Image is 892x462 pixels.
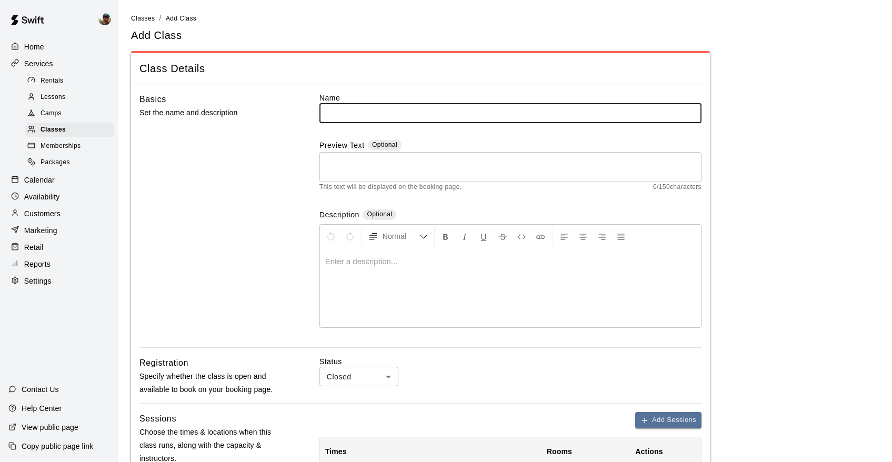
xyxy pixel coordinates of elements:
[139,370,286,396] p: Specify whether the class is open and available to book on your booking page.
[8,256,110,272] a: Reports
[25,89,118,105] a: Lessons
[574,227,592,246] button: Center Align
[8,206,110,222] a: Customers
[8,39,110,55] a: Home
[139,106,286,119] p: Set the name and description
[131,15,155,22] span: Classes
[25,74,114,88] div: Rentals
[22,422,78,433] p: View public page
[24,208,61,219] p: Customers
[139,412,176,426] h6: Sessions
[41,157,70,168] span: Packages
[41,125,66,135] span: Classes
[513,227,530,246] button: Insert Code
[131,14,155,22] a: Classes
[319,356,701,367] label: Status
[41,141,81,152] span: Memberships
[319,140,365,152] label: Preview Text
[8,239,110,255] a: Retail
[22,403,62,414] p: Help Center
[139,93,166,106] h6: Basics
[322,227,340,246] button: Undo
[131,13,879,24] nav: breadcrumb
[22,384,59,395] p: Contact Us
[456,227,474,246] button: Format Italics
[319,93,701,103] label: Name
[96,8,118,29] div: Ben Boykin
[22,441,93,451] p: Copy public page link
[653,182,701,193] span: 0 / 150 characters
[635,412,701,428] button: Add Sessions
[98,13,111,25] img: Ben Boykin
[24,192,60,202] p: Availability
[159,13,161,24] li: /
[437,227,455,246] button: Format Bold
[364,227,432,246] button: Formatting Options
[8,56,110,72] a: Services
[24,175,55,185] p: Calendar
[24,42,44,52] p: Home
[139,356,188,370] h6: Registration
[41,76,64,86] span: Rentals
[25,155,118,171] a: Packages
[24,225,57,236] p: Marketing
[341,227,359,246] button: Redo
[139,62,701,76] span: Class Details
[25,90,114,105] div: Lessons
[532,227,549,246] button: Insert Link
[24,242,44,253] p: Retail
[8,189,110,205] a: Availability
[593,227,611,246] button: Right Align
[319,209,359,222] label: Description
[25,123,114,137] div: Classes
[8,172,110,188] a: Calendar
[8,273,110,289] a: Settings
[24,58,53,69] p: Services
[367,210,392,218] span: Optional
[319,182,462,193] span: This text will be displayed on the booking page.
[41,92,66,103] span: Lessons
[24,276,52,286] p: Settings
[8,223,110,238] a: Marketing
[383,231,419,242] span: Normal
[25,155,114,170] div: Packages
[24,259,51,269] p: Reports
[25,73,118,89] a: Rentals
[475,227,493,246] button: Format Underline
[41,108,62,119] span: Camps
[555,227,573,246] button: Left Align
[25,122,118,138] a: Classes
[25,106,114,121] div: Camps
[612,227,630,246] button: Justify Align
[494,227,512,246] button: Format Strikethrough
[25,138,118,155] a: Memberships
[166,15,196,22] span: Add Class
[319,367,398,386] div: Closed
[25,106,118,122] a: Camps
[131,28,182,43] h5: Add Class
[25,139,114,154] div: Memberships
[372,141,397,148] span: Optional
